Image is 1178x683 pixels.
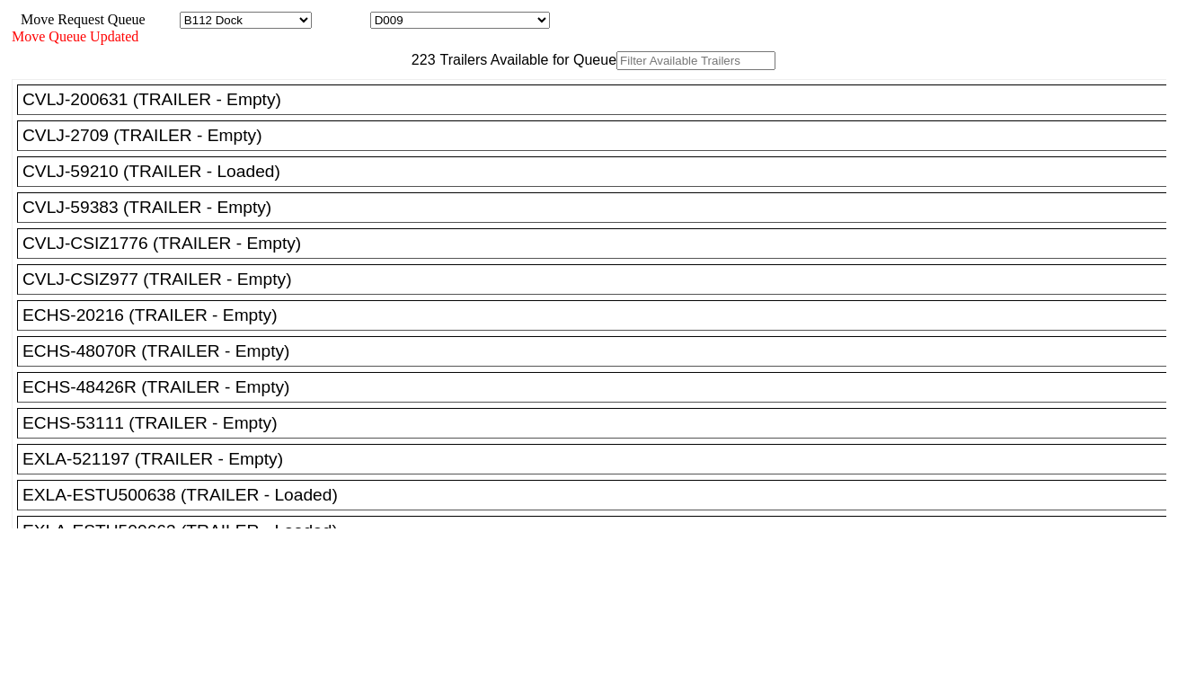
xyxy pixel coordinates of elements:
div: ECHS-20216 (TRAILER - Empty) [22,306,1177,325]
div: EXLA-ESTU500663 (TRAILER - Loaded) [22,521,1177,541]
div: CVLJ-2709 (TRAILER - Empty) [22,126,1177,146]
div: EXLA-ESTU500638 (TRAILER - Loaded) [22,485,1177,505]
span: Move Request Queue [12,12,146,27]
div: ECHS-48426R (TRAILER - Empty) [22,377,1177,397]
span: Area [148,12,176,27]
span: Trailers Available for Queue [436,52,617,67]
div: CVLJ-CSIZ1776 (TRAILER - Empty) [22,234,1177,253]
div: CVLJ-CSIZ977 (TRAILER - Empty) [22,270,1177,289]
div: EXLA-521197 (TRAILER - Empty) [22,449,1177,469]
span: 223 [403,52,436,67]
span: Location [315,12,367,27]
div: ECHS-53111 (TRAILER - Empty) [22,413,1177,433]
div: CVLJ-200631 (TRAILER - Empty) [22,90,1177,110]
div: CVLJ-59210 (TRAILER - Loaded) [22,162,1177,182]
div: CVLJ-59383 (TRAILER - Empty) [22,198,1177,217]
input: Filter Available Trailers [616,51,775,70]
div: ECHS-48070R (TRAILER - Empty) [22,341,1177,361]
span: Move Queue Updated [12,29,138,44]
